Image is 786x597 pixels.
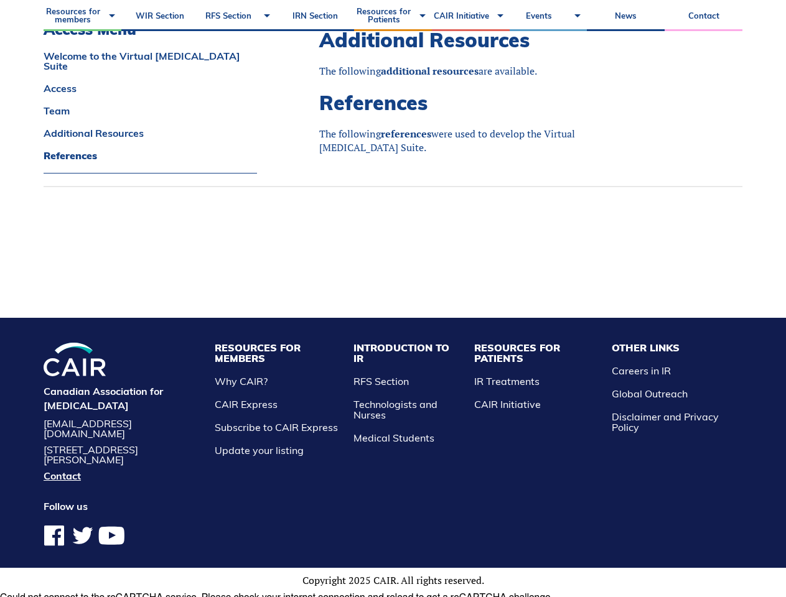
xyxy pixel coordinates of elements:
[353,432,434,444] a: Medical Students
[215,421,338,433] a: Subscribe to CAIR Express
[381,64,479,78] a: additional resources
[215,444,304,456] a: Update your listing
[381,127,431,141] a: references
[44,471,202,481] a: Contact
[44,128,257,138] a: Additional Resources
[44,83,257,93] a: Access
[215,398,278,410] a: CAIR Express
[612,410,719,433] a: Disclaimer and Privacy Policy
[44,106,257,116] a: Team
[44,499,202,513] h4: Follow us
[319,28,649,52] h2: Additional Resources
[44,419,202,438] a: [EMAIL_ADDRESS][DOMAIN_NAME]
[612,387,688,400] a: Global Outreach
[44,21,257,39] h3: Access Menu
[612,364,671,377] a: Careers in IR
[44,384,202,412] h4: Canadian Association for [MEDICAL_DATA]
[319,127,649,155] p: The following were used to develop the Virtual [MEDICAL_DATA] Suite.
[474,398,541,410] a: CAIR Initiative
[44,343,106,377] img: CIRA
[44,445,202,465] address: [STREET_ADDRESS][PERSON_NAME]
[319,91,649,114] h2: References
[319,64,649,78] p: The following are available.
[474,375,540,387] a: IR Treatments
[44,150,257,160] a: References
[44,51,257,71] a: Welcome to the Virtual [MEDICAL_DATA] Suite
[353,375,409,387] a: RFS Section
[215,375,268,387] a: Why CAIR?
[353,398,437,421] a: Technologists and Nurses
